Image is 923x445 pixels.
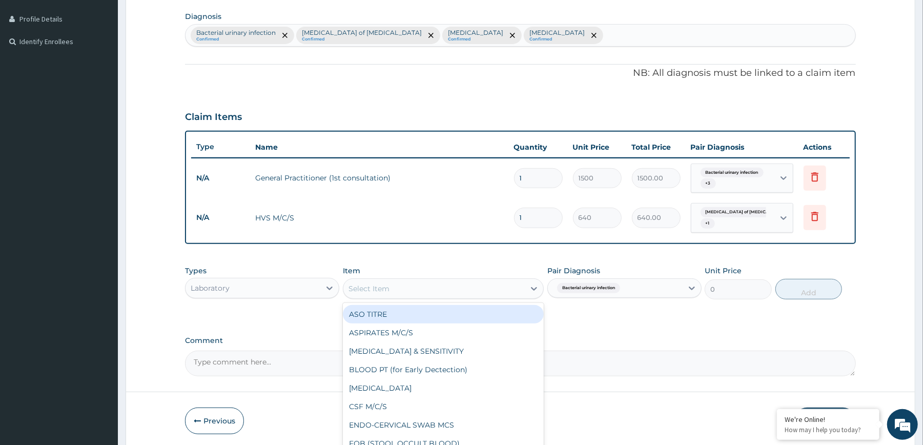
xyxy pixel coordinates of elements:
th: Unit Price [568,137,627,157]
td: HVS M/C/S [250,208,508,228]
p: [MEDICAL_DATA] [448,29,503,37]
span: remove selection option [426,31,436,40]
div: [MEDICAL_DATA] & SENSITIVITY [343,342,544,360]
div: ENDO-CERVICAL SWAB MCS [343,416,544,434]
span: remove selection option [280,31,290,40]
span: remove selection option [589,31,599,40]
label: Types [185,267,207,275]
th: Total Price [627,137,686,157]
p: How may I help you today? [785,426,872,434]
p: Bacterial urinary infection [196,29,276,37]
div: BLOOD PT (for Early Dectection) [343,360,544,379]
div: We're Online! [785,415,872,424]
div: CSF M/C/S [343,397,544,416]
th: Quantity [509,137,568,157]
p: [MEDICAL_DATA] [529,29,585,37]
div: Select Item [348,284,389,294]
label: Item [343,266,360,276]
span: remove selection option [508,31,517,40]
button: Previous [185,408,244,434]
div: ASPIRATES M/C/S [343,323,544,342]
h3: Claim Items [185,112,242,123]
small: Confirmed [196,37,276,42]
button: Submit [794,408,856,434]
div: [MEDICAL_DATA] [343,379,544,397]
small: Confirmed [529,37,585,42]
th: Actions [798,137,850,157]
th: Pair Diagnosis [686,137,798,157]
th: Name [250,137,508,157]
span: + 3 [701,178,716,189]
th: Type [191,137,250,156]
span: We're online! [59,129,141,233]
textarea: Type your message and hit 'Enter' [5,280,195,316]
label: Pair Diagnosis [547,266,600,276]
img: d_794563401_company_1708531726252_794563401 [19,51,42,77]
span: + 1 [701,218,715,229]
label: Unit Price [705,266,742,276]
div: ASO TITRE [343,305,544,323]
div: Chat with us now [53,57,172,71]
td: N/A [191,208,250,227]
td: N/A [191,169,250,188]
button: Add [775,279,843,299]
p: [MEDICAL_DATA] of [MEDICAL_DATA] [302,29,422,37]
label: Comment [185,336,855,345]
td: General Practitioner (1st consultation) [250,168,508,188]
div: Laboratory [191,283,230,293]
label: Diagnosis [185,11,221,22]
span: [MEDICAL_DATA] of [MEDICAL_DATA] [701,207,793,217]
span: Bacterial urinary infection [701,168,764,178]
span: Bacterial urinary infection [557,283,620,293]
div: Minimize live chat window [168,5,193,30]
small: Confirmed [302,37,422,42]
p: NB: All diagnosis must be linked to a claim item [185,67,855,80]
small: Confirmed [448,37,503,42]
